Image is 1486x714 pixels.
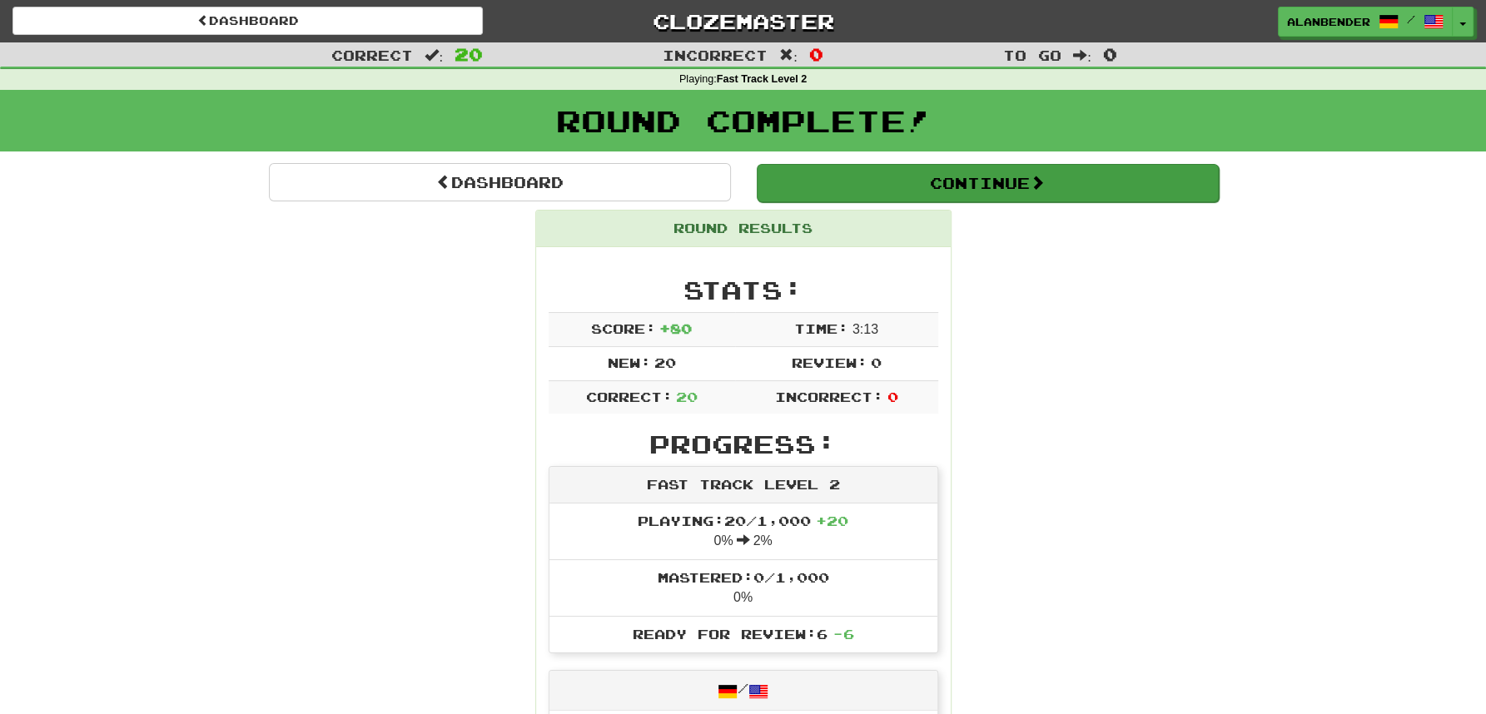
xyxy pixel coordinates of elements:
span: 0 [1103,44,1117,64]
span: 0 [809,44,823,64]
span: Incorrect [663,47,768,63]
span: Playing: 20 / 1,000 [638,513,848,528]
a: Dashboard [12,7,483,35]
span: Time: [794,320,848,336]
div: Round Results [536,211,951,247]
span: Mastered: 0 / 1,000 [658,569,829,585]
span: Ready for Review: 6 [633,626,854,642]
span: AlanBender [1287,14,1370,29]
div: Fast Track Level 2 [549,467,937,503]
span: + 80 [659,320,692,336]
li: 0% 2% [549,503,937,560]
h2: Progress: [549,430,938,458]
span: Incorrect: [775,389,883,404]
span: Correct [331,47,413,63]
span: 0 [871,355,882,370]
span: Review: [791,355,867,370]
span: Score: [591,320,656,336]
a: AlanBender / [1278,7,1453,37]
span: : [1073,48,1091,62]
li: 0% [549,559,937,617]
h1: Round Complete! [6,104,1480,137]
span: / [1407,13,1415,25]
span: - 6 [832,626,854,642]
span: : [425,48,443,62]
span: + 20 [816,513,848,528]
button: Continue [757,164,1219,202]
div: / [549,671,937,710]
span: 20 [676,389,698,404]
a: Clozemaster [508,7,978,36]
span: 3 : 13 [852,322,878,336]
a: Dashboard [269,163,731,201]
span: 20 [455,44,483,64]
span: New: [607,355,650,370]
h2: Stats: [549,276,938,304]
span: Correct: [585,389,672,404]
span: 20 [654,355,676,370]
span: To go [1003,47,1061,63]
span: 0 [887,389,897,404]
strong: Fast Track Level 2 [717,73,808,85]
span: : [779,48,798,62]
